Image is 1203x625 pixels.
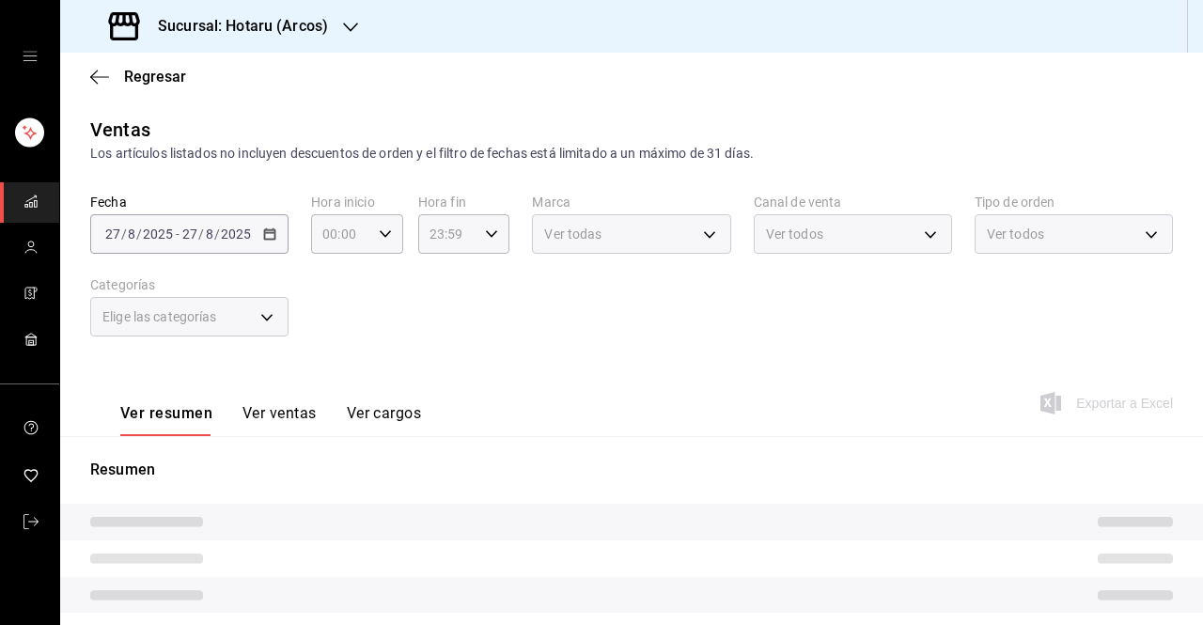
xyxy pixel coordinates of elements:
[544,225,601,243] span: Ver todas
[532,195,730,209] label: Marca
[181,227,198,242] input: --
[205,227,214,242] input: --
[104,227,121,242] input: --
[90,195,289,209] label: Fecha
[754,195,952,209] label: Canal de venta
[90,116,150,144] div: Ventas
[120,404,212,436] button: Ver resumen
[142,227,174,242] input: ----
[347,404,422,436] button: Ver cargos
[102,307,217,326] span: Elige las categorías
[176,227,180,242] span: -
[143,15,328,38] h3: Sucursal: Hotaru (Arcos)
[242,404,317,436] button: Ver ventas
[121,227,127,242] span: /
[90,144,1173,164] div: Los artículos listados no incluyen descuentos de orden y el filtro de fechas está limitado a un m...
[220,227,252,242] input: ----
[975,195,1173,209] label: Tipo de orden
[198,227,204,242] span: /
[136,227,142,242] span: /
[124,68,186,86] span: Regresar
[120,404,421,436] div: navigation tabs
[127,227,136,242] input: --
[418,195,510,209] label: Hora fin
[23,49,38,64] button: open drawer
[214,227,220,242] span: /
[90,459,1173,481] p: Resumen
[987,225,1044,243] span: Ver todos
[766,225,823,243] span: Ver todos
[90,278,289,291] label: Categorías
[90,68,186,86] button: Regresar
[311,195,403,209] label: Hora inicio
